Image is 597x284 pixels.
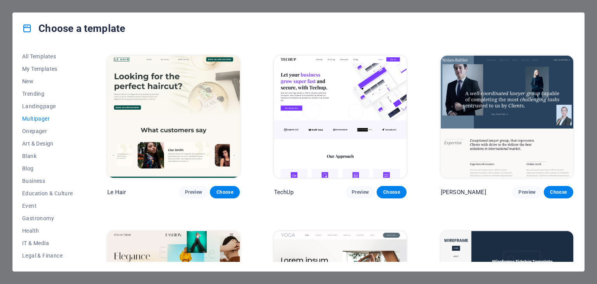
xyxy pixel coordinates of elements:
[22,252,73,259] span: Legal & Finance
[185,189,202,195] span: Preview
[22,175,73,187] button: Business
[22,78,73,84] span: New
[22,153,73,159] span: Blank
[512,186,542,198] button: Preview
[107,56,240,178] img: Le Hair
[383,189,400,195] span: Choose
[22,112,73,125] button: Multipager
[22,178,73,184] span: Business
[22,66,73,72] span: My Templates
[441,188,486,196] p: [PERSON_NAME]
[22,240,73,246] span: IT & Media
[22,203,73,209] span: Event
[22,50,73,63] button: All Templates
[274,188,294,196] p: TechUp
[210,186,239,198] button: Choose
[22,165,73,172] span: Blog
[22,237,73,249] button: IT & Media
[22,228,73,234] span: Health
[441,56,573,178] img: Nolan-Bahler
[22,63,73,75] button: My Templates
[22,212,73,224] button: Gastronomy
[544,186,573,198] button: Choose
[274,56,407,178] img: TechUp
[22,116,73,122] span: Multipager
[22,162,73,175] button: Blog
[22,125,73,137] button: Onepager
[22,140,73,147] span: Art & Design
[22,137,73,150] button: Art & Design
[107,188,126,196] p: Le Hair
[22,22,125,35] h4: Choose a template
[22,190,73,196] span: Education & Culture
[518,189,536,195] span: Preview
[22,249,73,262] button: Legal & Finance
[550,189,567,195] span: Choose
[22,200,73,212] button: Event
[216,189,233,195] span: Choose
[22,53,73,60] span: All Templates
[22,100,73,112] button: Landingpage
[346,186,375,198] button: Preview
[22,215,73,221] span: Gastronomy
[352,189,369,195] span: Preview
[22,187,73,200] button: Education & Culture
[22,103,73,109] span: Landingpage
[179,186,208,198] button: Preview
[22,91,73,97] span: Trending
[22,88,73,100] button: Trending
[22,128,73,134] span: Onepager
[22,150,73,162] button: Blank
[22,75,73,88] button: New
[22,224,73,237] button: Health
[377,186,406,198] button: Choose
